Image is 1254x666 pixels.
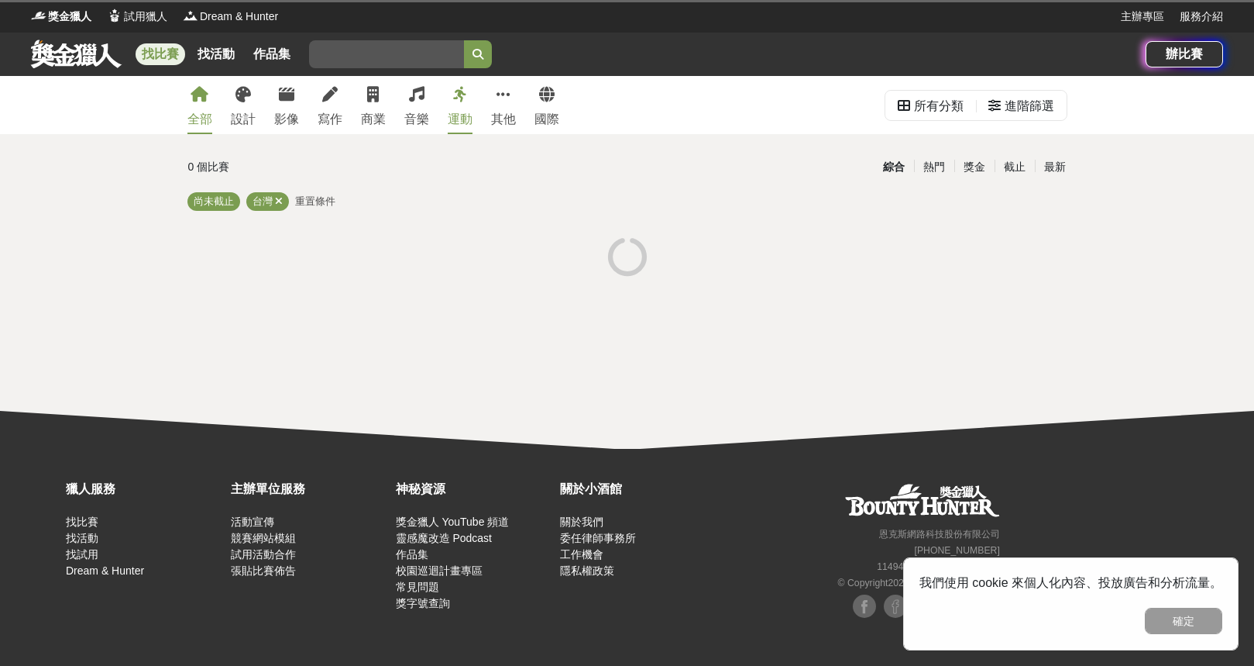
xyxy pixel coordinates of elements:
[914,91,964,122] div: 所有分類
[874,154,914,181] div: 綜合
[1035,154,1075,181] div: 最新
[534,110,559,129] div: 國際
[396,597,450,609] a: 獎字號查詢
[31,8,46,23] img: Logo
[107,9,167,25] a: Logo試用獵人
[1005,91,1054,122] div: 進階篩選
[188,154,480,181] div: 0 個比賽
[187,76,212,134] a: 全部
[191,43,241,65] a: 找活動
[534,76,559,134] a: 國際
[560,564,614,577] a: 隱私權政策
[879,529,1000,540] small: 恩克斯網路科技股份有限公司
[295,195,335,207] span: 重置條件
[396,480,553,499] div: 神秘資源
[183,8,198,23] img: Logo
[1180,9,1223,25] a: 服務介紹
[448,110,472,129] div: 運動
[247,43,297,65] a: 作品集
[231,516,274,528] a: 活動宣傳
[396,516,510,528] a: 獎金獵人 YouTube 頻道
[560,532,636,544] a: 委任律師事務所
[200,9,278,25] span: Dream & Hunter
[915,545,1000,556] small: [PHONE_NUMBER]
[914,154,954,181] div: 熱門
[66,532,98,544] a: 找活動
[66,516,98,528] a: 找比賽
[318,76,342,134] a: 寫作
[274,110,299,129] div: 影像
[396,548,428,561] a: 作品集
[838,578,1000,588] small: © Copyright 2025 . All Rights Reserved.
[919,576,1222,589] span: 我們使用 cookie 來個人化內容、投放廣告和分析流量。
[183,9,278,25] a: LogoDream & Hunter
[66,548,98,561] a: 找試用
[231,76,256,134] a: 設計
[318,110,342,129] div: 寫作
[48,9,91,25] span: 獎金獵人
[884,595,907,618] img: Facebook
[231,564,296,577] a: 張貼比賽佈告
[877,561,1000,572] small: 11494 [STREET_ADDRESS]
[231,548,296,561] a: 試用活動合作
[66,480,223,499] div: 獵人服務
[274,76,299,134] a: 影像
[560,548,603,561] a: 工作機會
[31,9,91,25] a: Logo獎金獵人
[396,532,492,544] a: 靈感魔改造 Podcast
[231,532,296,544] a: 競賽網站模組
[136,43,185,65] a: 找比賽
[560,516,603,528] a: 關於我們
[396,564,483,577] a: 校園巡迴計畫專區
[361,110,386,129] div: 商業
[1121,9,1164,25] a: 主辦專區
[124,9,167,25] span: 試用獵人
[853,595,876,618] img: Facebook
[194,195,234,207] span: 尚未截止
[448,76,472,134] a: 運動
[231,480,388,499] div: 主辦單位服務
[954,154,995,181] div: 獎金
[1146,41,1223,67] a: 辦比賽
[187,110,212,129] div: 全部
[491,76,516,134] a: 其他
[66,564,144,577] a: Dream & Hunter
[253,195,273,207] span: 台灣
[560,480,717,499] div: 關於小酒館
[995,154,1035,181] div: 截止
[396,581,439,593] a: 常見問題
[404,76,429,134] a: 音樂
[231,110,256,129] div: 設計
[491,110,516,129] div: 其他
[361,76,386,134] a: 商業
[1145,608,1222,634] button: 確定
[107,8,122,23] img: Logo
[404,110,429,129] div: 音樂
